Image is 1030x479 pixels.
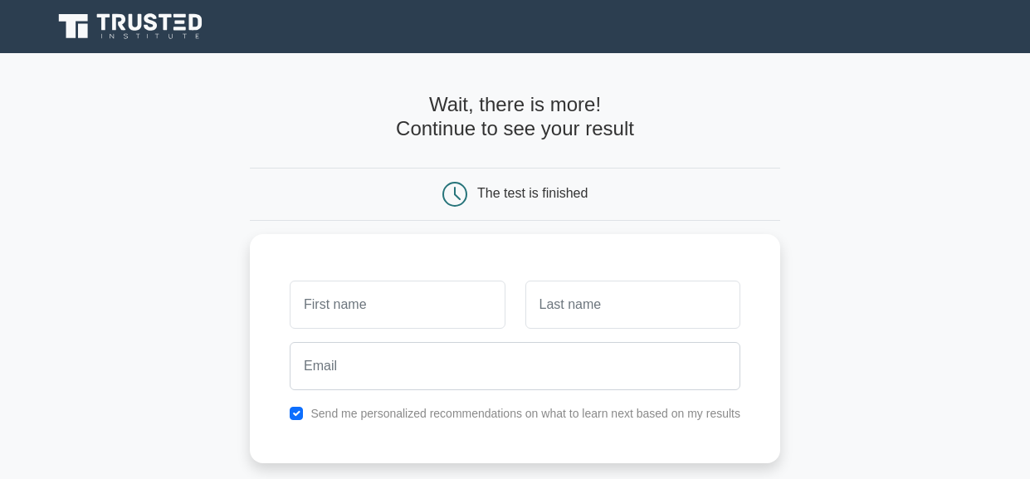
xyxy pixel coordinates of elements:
[250,93,780,141] h4: Wait, there is more! Continue to see your result
[290,342,740,390] input: Email
[290,281,505,329] input: First name
[525,281,740,329] input: Last name
[310,407,740,420] label: Send me personalized recommendations on what to learn next based on my results
[477,186,588,200] div: The test is finished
